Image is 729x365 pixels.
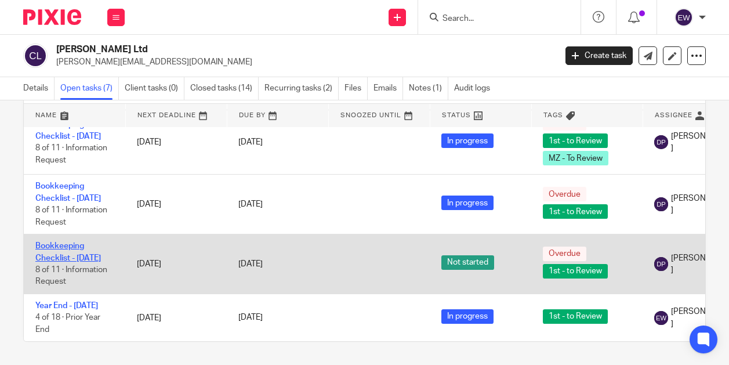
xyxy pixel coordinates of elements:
span: 1st - to Review [543,204,608,219]
a: Details [23,77,55,100]
a: Bookkeeping Checklist - [DATE] [35,121,101,140]
span: [DATE] [238,314,263,322]
span: 8 of 11 · Information Request [35,266,107,286]
span: 1st - to Review [543,309,608,324]
a: Closed tasks (14) [190,77,259,100]
span: 8 of 11 · Information Request [35,206,107,226]
a: Open tasks (7) [60,77,119,100]
a: Recurring tasks (2) [264,77,339,100]
span: Overdue [543,247,586,261]
a: Year End - [DATE] [35,302,98,310]
span: In progress [441,309,494,324]
span: Overdue [543,187,586,201]
img: svg%3E [654,311,668,325]
a: Notes (1) [409,77,448,100]
span: 8 of 11 · Information Request [35,144,107,164]
span: 4 of 18 · Prior Year End [35,314,100,334]
span: In progress [441,196,494,210]
span: [DATE] [238,260,263,268]
img: svg%3E [674,8,693,27]
span: Snoozed Until [340,112,401,118]
img: svg%3E [654,257,668,271]
a: Audit logs [454,77,496,100]
span: Not started [441,255,494,270]
img: svg%3E [654,197,668,211]
a: Emails [373,77,403,100]
td: [DATE] [125,294,227,342]
span: [DATE] [238,200,263,208]
a: Create task [565,46,633,65]
span: 1st - to Review [543,264,608,279]
span: Status [442,112,471,118]
a: Client tasks (0) [125,77,184,100]
td: [DATE] [125,234,227,294]
span: [DATE] [238,138,263,146]
span: In progress [441,133,494,148]
img: svg%3E [23,44,48,68]
td: [DATE] [125,110,227,175]
h2: [PERSON_NAME] Ltd [56,44,449,56]
a: Bookkeeping Checklist - [DATE] [35,242,101,262]
input: Search [441,14,546,24]
span: MZ - To Review [543,151,608,165]
td: [DATE] [125,175,227,234]
a: Files [344,77,368,100]
a: Bookkeeping Checklist - [DATE] [35,182,101,202]
p: [PERSON_NAME][EMAIL_ADDRESS][DOMAIN_NAME] [56,56,548,68]
img: svg%3E [654,135,668,149]
span: 1st - to Review [543,133,608,148]
img: Pixie [23,9,81,25]
span: Tags [543,112,563,118]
